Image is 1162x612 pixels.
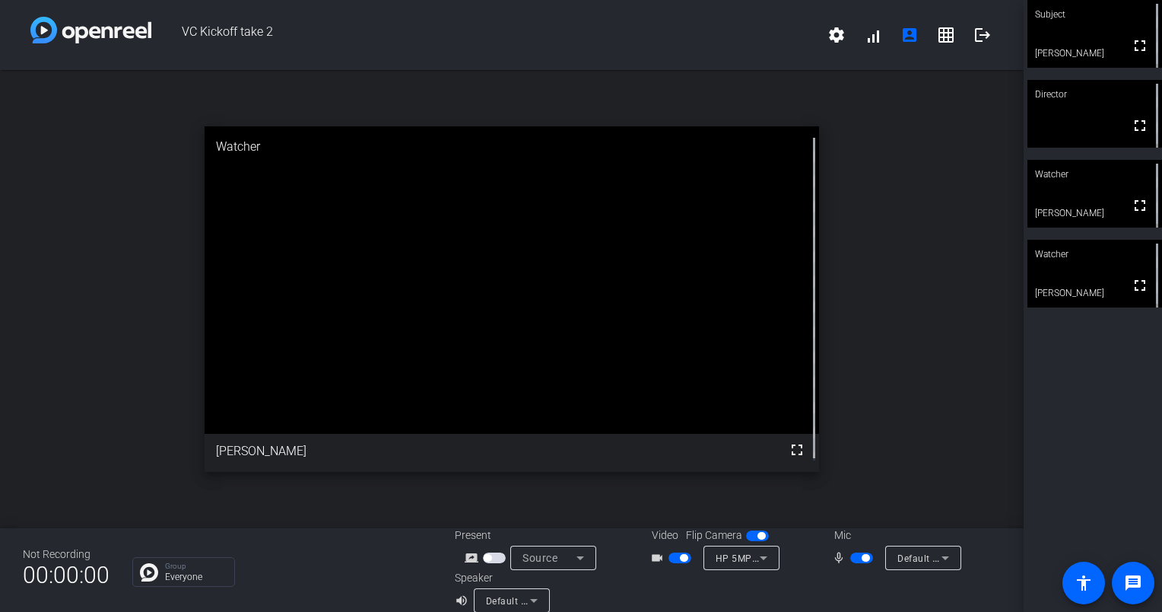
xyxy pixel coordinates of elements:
span: Source [522,552,557,564]
mat-icon: screen_share_outline [465,549,483,567]
img: Chat Icon [140,563,158,582]
div: Present [455,528,607,543]
div: Not Recording [23,547,110,563]
mat-icon: message [1124,574,1142,592]
span: Default - Headset Earphone (Poly BT600) (047f:02ee) [486,594,723,607]
p: Group [165,563,227,570]
mat-icon: accessibility [1075,574,1093,592]
span: VC Kickoff take 2 [151,17,818,53]
span: Flip Camera [686,528,742,543]
mat-icon: fullscreen [1131,116,1149,135]
div: Watcher [205,126,819,167]
span: 00:00:00 [23,556,110,594]
mat-icon: fullscreen [1131,37,1149,55]
mat-icon: volume_up [455,591,473,610]
mat-icon: logout [973,26,992,44]
span: HP 5MP Camera (0408:546a) [716,552,848,564]
span: Video [652,528,678,543]
div: Watcher [1027,160,1162,189]
mat-icon: settings [827,26,846,44]
mat-icon: fullscreen [788,441,806,459]
img: white-gradient.svg [30,17,151,43]
mat-icon: mic_none [832,549,850,567]
mat-icon: grid_on [937,26,955,44]
div: Speaker [455,570,546,586]
div: Director [1027,80,1162,109]
button: signal_cellular_alt [855,17,891,53]
mat-icon: fullscreen [1131,276,1149,295]
mat-icon: videocam_outline [650,549,668,567]
div: Watcher [1027,240,1162,269]
div: Mic [819,528,971,543]
mat-icon: account_box [900,26,919,44]
span: Default - Headset Microphone (Poly BT600) (047f:02ee) [897,552,1145,564]
p: Everyone [165,572,227,582]
mat-icon: fullscreen [1131,196,1149,215]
